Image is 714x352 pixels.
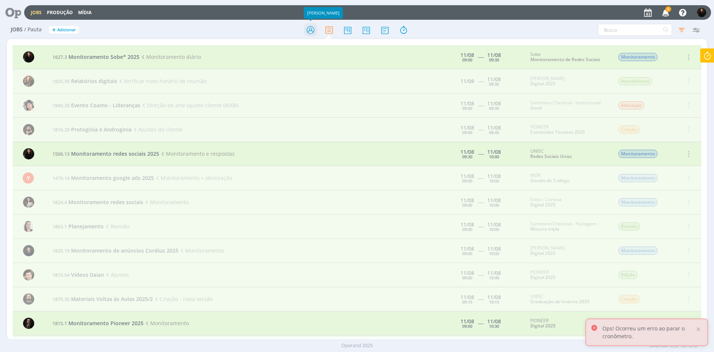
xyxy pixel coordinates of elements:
img: P [23,294,34,305]
div: MOR [530,173,607,184]
a: 1840.20Evento Coamo - Lideranças [52,102,140,109]
a: 1470.14Monitoramento google ads 2025 [52,174,154,181]
span: Monitoramento [618,174,657,182]
img: T [23,76,34,87]
div: 09:00 [462,179,472,183]
span: 1825.35 [52,78,70,85]
a: Gestão de Tráfego [530,177,569,184]
a: Jobs [31,9,42,16]
button: Jobs [29,10,44,16]
span: Monitoramento [144,320,189,327]
img: E [23,100,34,111]
div: 11/08 [487,198,501,203]
div: 11/08 [460,53,474,58]
div: 10:15 [489,300,499,304]
span: Verificar novo horário de reunião [117,77,206,85]
span: 8 [665,6,671,12]
span: Vídeos Daian [71,271,104,278]
div: 11/08 [487,53,501,58]
span: ----- [478,53,483,60]
a: 1825.19Monitoramento de anúncios Cordius 2025 [52,247,178,254]
span: Monitoramento [618,150,657,158]
div: 11/08 [460,79,474,84]
img: C [23,245,34,256]
span: Monitoramento + otimização [154,174,232,181]
span: ----- [478,320,483,327]
span: + [52,26,56,34]
a: 1824.4Monitoramento redes sociais [52,199,143,206]
img: C [23,197,34,208]
span: ----- [478,102,483,109]
div: 09:00 [462,58,472,62]
span: Monitoramento de anúncios Cordius 2025 [71,247,178,254]
div: 11/08 [460,295,474,300]
span: Planejamento [68,223,104,230]
a: Geral [530,105,542,111]
p: Ops! Ocorreu um erro ao parar o cronômetro. [602,324,695,340]
span: 1825.19 [52,247,70,254]
div: 10:00 [489,227,499,231]
input: Busca [598,24,672,36]
button: 8 [657,6,673,19]
div: 11/08 [460,149,474,155]
div: 11/08 [460,174,474,179]
a: Digital 2025 [530,250,556,256]
a: 1816.29Protoginia e Androginia [52,126,132,133]
button: S [697,6,707,19]
span: Criação [618,126,640,134]
div: 10:00 [489,251,499,256]
span: 1816.29 [52,126,70,133]
a: Digital 2025 [530,202,556,208]
a: Monitoramento de Redes Sociais [530,56,600,63]
button: +Adicionar [49,26,79,34]
a: 1863.1Planejamento [52,223,104,230]
img: V [23,269,34,280]
a: 1815.54Vídeos Daian [52,271,104,278]
div: 11/08 [487,101,501,106]
a: Mistura tripla [530,226,559,232]
div: 09:00 [462,203,472,207]
a: Digital 2025 [530,323,556,329]
div: 09:00 [462,130,472,134]
span: Monitoramento [143,199,189,206]
span: 1879.30 [52,296,70,302]
span: Monitoramento Sobe* 2025 [68,53,139,60]
span: ----- [478,223,483,230]
span: Materiais Voltas às Aulas 2025/2 [71,295,153,302]
span: Monitoramento [618,198,657,206]
a: 1815.1Monitoramento Pioneer 2025 [52,320,144,327]
span: Criação [618,295,640,303]
div: 09:00 [462,106,472,110]
div: 09:00 [462,227,472,231]
span: Monitoramento [618,53,657,61]
div: 10:00 [489,203,499,207]
span: 1815.54 [52,272,70,278]
a: Mídia [78,9,91,16]
span: ----- [478,77,483,85]
div: Enlist - Corteva [530,197,607,208]
div: 09:30 [489,58,499,62]
a: 1879.30Materiais Voltas às Aulas 2025/2 [52,295,153,302]
div: Sobe [530,52,607,63]
span: Monitoramento diário [139,53,201,60]
a: 1506.13Monitoramento redes sociais 2025 [52,150,159,157]
span: 1863.1 [52,223,67,230]
a: Digital 2025 [530,80,556,87]
span: ----- [478,199,483,206]
span: ----- [478,271,483,278]
div: 10:00 [489,276,499,280]
div: PIONEER [530,318,607,329]
div: 11/08 [460,101,474,106]
span: Adicionar [57,28,76,32]
div: Sumitomo Chemical - Institucional [530,100,607,111]
div: UNISC [530,294,607,305]
div: PIONEER [530,124,607,135]
img: S [697,8,706,17]
div: 11/08 [487,295,501,300]
div: 11/08 [460,198,474,203]
span: / Pauta [24,26,42,33]
span: ----- [478,126,483,133]
div: 09:00 [462,324,472,328]
a: Redes Sociais Unisc [530,153,572,159]
img: N [23,318,34,329]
